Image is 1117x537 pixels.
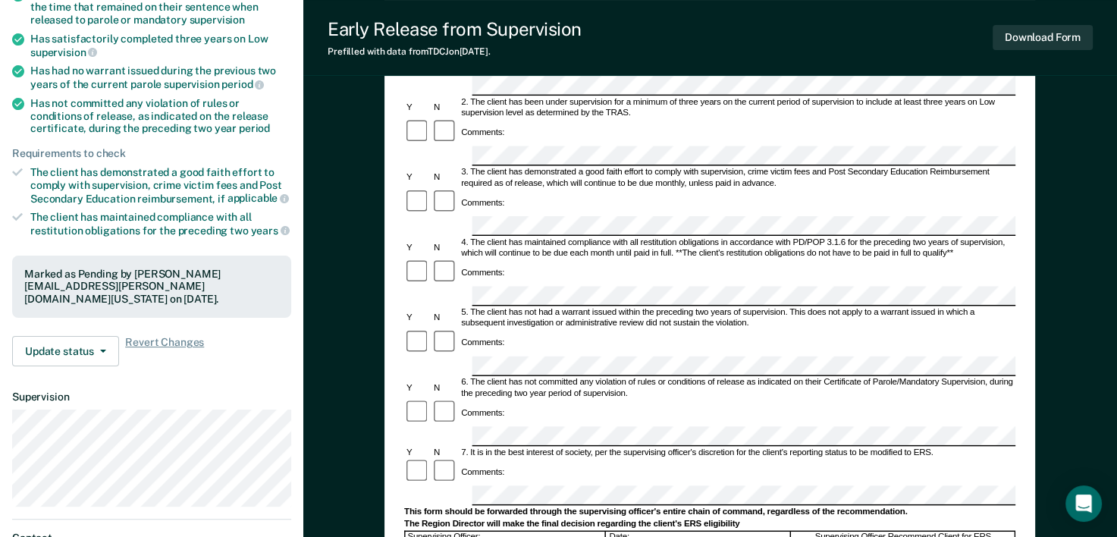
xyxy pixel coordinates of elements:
[404,173,431,184] div: Y
[30,211,291,237] div: The client has maintained compliance with all restitution obligations for the preceding two
[404,383,431,394] div: Y
[460,127,507,138] div: Comments:
[404,507,1015,517] div: This form should be forwarded through the supervising officer's entire chain of command, regardle...
[125,336,204,366] span: Revert Changes
[460,447,1016,458] div: 7. It is in the best interest of society, per the supervising officer's discretion for the client...
[431,447,459,458] div: N
[239,122,270,134] span: period
[404,519,1015,529] div: The Region Director will make the final decision regarding the client's ERS eligibility
[460,307,1016,329] div: 5. The client has not had a warrant issued within the preceding two years of supervision. This do...
[328,18,582,40] div: Early Release from Supervision
[460,378,1016,400] div: 6. The client has not committed any violation of rules or conditions of release as indicated on t...
[431,102,459,113] div: N
[12,147,291,160] div: Requirements to check
[12,391,291,404] dt: Supervision
[12,336,119,366] button: Update status
[30,64,291,90] div: Has had no warrant issued during the previous two years of the current parole supervision
[460,407,507,418] div: Comments:
[404,447,431,458] div: Y
[30,46,97,58] span: supervision
[404,313,431,324] div: Y
[431,173,459,184] div: N
[227,192,289,204] span: applicable
[460,97,1016,119] div: 2. The client has been under supervision for a minimum of three years on the current period of su...
[1065,485,1102,522] div: Open Intercom Messenger
[404,102,431,113] div: Y
[431,383,459,394] div: N
[221,78,264,90] span: period
[404,243,431,253] div: Y
[460,237,1016,259] div: 4. The client has maintained compliance with all restitution obligations in accordance with PD/PO...
[251,225,290,237] span: years
[30,166,291,205] div: The client has demonstrated a good faith effort to comply with supervision, crime victim fees and...
[431,313,459,324] div: N
[993,25,1093,50] button: Download Form
[328,46,582,57] div: Prefilled with data from TDCJ on [DATE] .
[30,97,291,135] div: Has not committed any violation of rules or conditions of release, as indicated on the release ce...
[460,197,507,208] div: Comments:
[24,268,279,306] div: Marked as Pending by [PERSON_NAME][EMAIL_ADDRESS][PERSON_NAME][DOMAIN_NAME][US_STATE] on [DATE].
[460,338,507,348] div: Comments:
[460,267,507,278] div: Comments:
[460,168,1016,190] div: 3. The client has demonstrated a good faith effort to comply with supervision, crime victim fees ...
[431,243,459,253] div: N
[30,33,291,58] div: Has satisfactorily completed three years on Low
[460,466,507,477] div: Comments:
[190,14,245,26] span: supervision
